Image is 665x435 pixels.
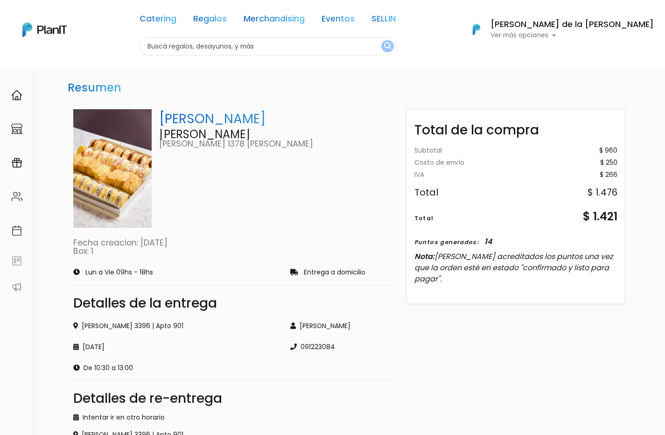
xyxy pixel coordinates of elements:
[407,113,625,140] div: Total de la compra
[414,251,618,285] p: Nota:
[73,392,388,405] div: Detalles de re-entrega
[466,19,487,40] img: PlanIt Logo
[490,32,654,39] p: Ver más opciones
[304,269,365,276] p: Entrega a domicilio
[588,188,617,197] div: $ 1.476
[414,160,464,166] div: Costo de envío
[371,15,396,26] a: SELLIN
[11,90,22,101] img: home-e721727adea9d79c4d83392d1f703f7f8bce08238fde08b1acbfd93340b81755.svg
[484,236,492,247] div: 14
[73,246,93,257] a: Box: 1
[414,251,613,284] span: [PERSON_NAME] acreditados los puntos una vez que la orden esté en estado "confirmado y listo para...
[600,172,617,178] div: $ 266
[22,22,67,37] img: PlanIt Logo
[599,147,617,154] div: $ 960
[414,188,438,197] div: Total
[322,15,355,26] a: Eventos
[159,140,387,148] p: [PERSON_NAME] 1378 [PERSON_NAME]
[73,413,388,422] div: Intentar ir en otro horario
[490,21,654,29] h6: [PERSON_NAME] de la [PERSON_NAME]
[73,363,279,373] div: De 10:30 a 13:00
[73,321,279,331] div: [PERSON_NAME] 3396 | Apto 901
[11,123,22,134] img: marketplace-4ceaa7011d94191e9ded77b95e3339b90024bf715f7c57f8cf31f2d8c509eaba.svg
[140,15,176,26] a: Catering
[73,297,388,310] div: Detalles de la entrega
[290,342,388,352] div: 091223084
[11,281,22,293] img: partners-52edf745621dab592f3b2c58e3bca9d71375a7ef29c3b500c9f145b62cc070d4.svg
[159,109,387,129] p: [PERSON_NAME]
[73,342,279,352] div: [DATE]
[140,37,396,56] input: Buscá regalos, desayunos, y más
[414,147,442,154] div: Subtotal
[64,77,125,98] h3: Resumen
[414,214,434,223] div: Total
[11,225,22,236] img: calendar-87d922413cdce8b2cf7b7f5f62616a5cf9e4887200fb71536465627b3292af00.svg
[73,109,152,228] img: miti_miti_v2.jpeg
[193,15,227,26] a: Regalos
[583,208,617,225] div: $ 1.421
[73,239,388,247] p: Fecha creacion: [DATE]
[85,269,153,276] p: Lun a Vie 09hs - 18hs
[414,238,479,246] div: Puntos generados:
[290,321,388,331] div: [PERSON_NAME]
[11,255,22,267] img: feedback-78b5a0c8f98aac82b08bfc38622c3050aee476f2c9584af64705fc4e61158814.svg
[159,129,387,140] p: [PERSON_NAME]
[600,160,617,166] div: $ 250
[384,42,391,51] img: search_button-432b6d5273f82d61273b3651a40e1bd1b912527efae98b1b7a1b2c0702e16a8d.svg
[461,17,654,42] button: PlanIt Logo [PERSON_NAME] de la [PERSON_NAME] Ver más opciones
[414,172,424,178] div: IVA
[11,157,22,168] img: campaigns-02234683943229c281be62815700db0a1741e53638e28bf9629b52c665b00959.svg
[11,191,22,202] img: people-662611757002400ad9ed0e3c099ab2801c6687ba6c219adb57efc949bc21e19d.svg
[244,15,305,26] a: Merchandising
